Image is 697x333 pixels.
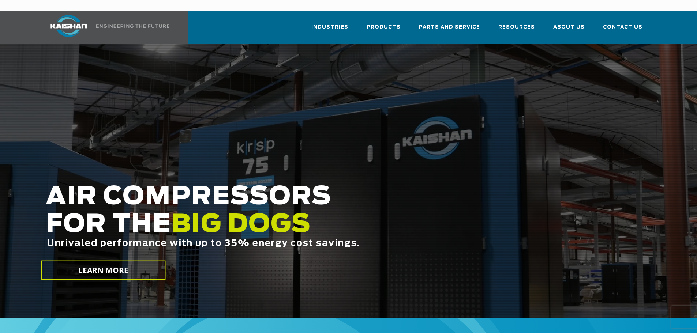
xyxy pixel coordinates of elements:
img: Engineering the future [96,24,169,28]
a: Contact Us [603,18,642,42]
span: Contact Us [603,23,642,31]
a: About Us [553,18,585,42]
a: Kaishan USA [41,11,171,44]
span: BIG DOGS [171,212,311,237]
span: Industries [311,23,348,31]
a: LEARN MORE [41,261,165,280]
span: Unrivaled performance with up to 35% energy cost savings. [47,239,360,248]
img: kaishan logo [41,15,96,37]
a: Industries [311,18,348,42]
span: Parts and Service [419,23,480,31]
span: LEARN MORE [78,265,128,276]
span: Resources [498,23,535,31]
a: Products [367,18,401,42]
span: Products [367,23,401,31]
a: Parts and Service [419,18,480,42]
h2: AIR COMPRESSORS FOR THE [46,183,549,271]
a: Resources [498,18,535,42]
span: About Us [553,23,585,31]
